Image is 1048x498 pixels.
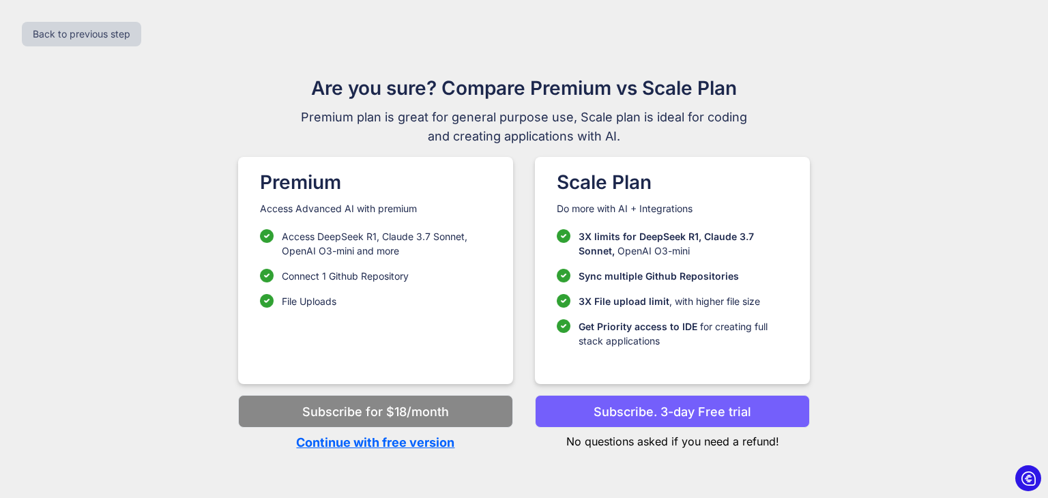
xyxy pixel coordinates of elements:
[282,269,409,283] p: Connect 1 Github Repository
[557,168,788,196] h1: Scale Plan
[260,202,491,216] p: Access Advanced AI with premium
[22,22,141,46] button: Back to previous step
[579,269,739,283] p: Sync multiple Github Repositories
[535,395,810,428] button: Subscribe. 3-day Free trial
[238,433,513,452] p: Continue with free version
[579,229,788,258] p: OpenAI O3-mini
[557,319,570,333] img: checklist
[579,295,669,307] span: 3X File upload limit
[579,319,788,348] p: for creating full stack applications
[260,269,274,282] img: checklist
[535,428,810,450] p: No questions asked if you need a refund!
[295,74,753,102] h1: Are you sure? Compare Premium vs Scale Plan
[260,229,274,243] img: checklist
[557,294,570,308] img: checklist
[282,229,491,258] p: Access DeepSeek R1, Claude 3.7 Sonnet, OpenAI O3-mini and more
[579,294,760,308] p: , with higher file size
[260,168,491,196] h1: Premium
[579,321,697,332] span: Get Priority access to IDE
[557,202,788,216] p: Do more with AI + Integrations
[260,294,274,308] img: checklist
[594,402,751,421] p: Subscribe. 3-day Free trial
[295,108,753,146] span: Premium plan is great for general purpose use, Scale plan is ideal for coding and creating applic...
[557,229,570,243] img: checklist
[238,395,513,428] button: Subscribe for $18/month
[302,402,449,421] p: Subscribe for $18/month
[557,269,570,282] img: checklist
[282,294,336,308] p: File Uploads
[579,231,754,257] span: 3X limits for DeepSeek R1, Claude 3.7 Sonnet,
